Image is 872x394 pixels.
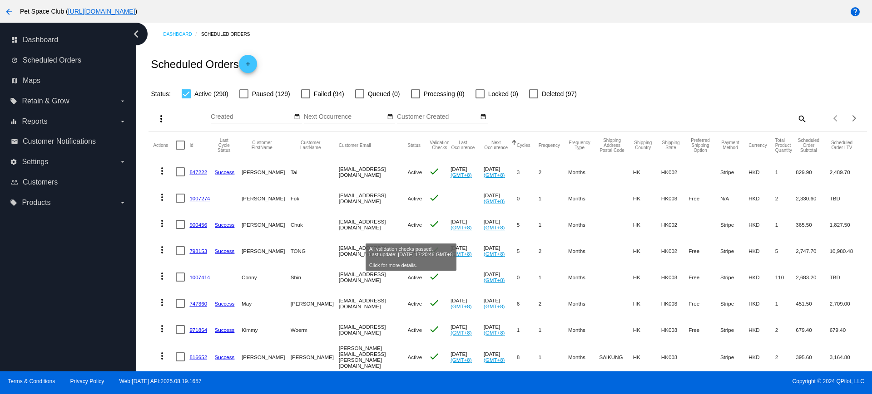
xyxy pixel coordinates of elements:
button: Change sorting for CustomerLastName [291,140,331,150]
mat-header-cell: Actions [153,131,176,159]
button: Next page [845,109,863,127]
mat-cell: 2,709.00 [830,290,862,316]
mat-cell: Stripe [720,290,748,316]
mat-cell: Free [689,264,720,290]
button: Change sorting for ShippingState [661,140,680,150]
a: map Maps [11,73,126,88]
a: people_outline Customers [11,175,126,190]
mat-cell: Chuk [291,211,339,238]
mat-cell: [PERSON_NAME] [291,343,339,371]
button: Change sorting for NextOccurrenceUtc [484,140,509,150]
mat-cell: 1 [775,211,796,238]
button: Change sorting for Status [408,142,421,148]
mat-cell: [DATE] [451,159,484,185]
mat-cell: 0 [517,264,539,290]
mat-cell: 2,683.20 [796,264,829,290]
mat-cell: [PERSON_NAME] [242,211,291,238]
button: Change sorting for LifetimeValue [830,140,854,150]
i: update [11,57,18,64]
mat-cell: 1 [517,316,539,343]
mat-icon: check [429,219,440,229]
mat-icon: more_vert [157,271,168,282]
a: 847222 [189,169,207,175]
a: 816652 [189,354,207,360]
button: Change sorting for PaymentMethod.Type [720,140,740,150]
mat-cell: [EMAIL_ADDRESS][DOMAIN_NAME] [339,185,408,211]
mat-cell: HK002 [661,211,689,238]
mat-icon: date_range [294,113,300,121]
i: arrow_drop_down [119,158,126,165]
mat-cell: 679.40 [796,316,829,343]
span: Customer Notifications [23,137,96,146]
mat-cell: Conny [242,264,291,290]
span: Status: [151,90,171,97]
mat-cell: SAIKUNG [599,343,633,371]
mat-cell: Months [568,211,599,238]
button: Change sorting for Frequency [539,142,560,148]
mat-icon: date_range [387,113,393,121]
mat-cell: 395.60 [796,343,829,371]
mat-cell: Tai [291,159,339,185]
mat-cell: [DATE] [484,238,517,264]
mat-cell: 5 [517,238,539,264]
mat-icon: more_vert [157,192,168,203]
mat-icon: more_vert [157,350,168,361]
mat-cell: 2 [775,343,796,371]
mat-cell: [EMAIL_ADDRESS][DOMAIN_NAME] [339,211,408,238]
span: Reports [22,117,47,126]
i: local_offer [10,97,17,105]
span: Deleted (97) [542,88,577,99]
i: people_outline [11,179,18,186]
mat-cell: 2 [539,238,568,264]
i: dashboard [11,36,18,44]
input: Customer Created [397,113,479,121]
mat-cell: 2,747.70 [796,238,829,264]
a: dashboard Dashboard [11,33,126,47]
mat-cell: Stripe [720,159,748,185]
a: Web:[DATE] API:2025.08.19.1657 [119,378,202,384]
mat-cell: [PERSON_NAME] [242,343,291,371]
a: (GMT+8) [484,198,505,204]
mat-cell: 679.40 [830,316,862,343]
i: email [11,138,18,145]
mat-icon: check [429,245,440,256]
mat-cell: TBD [830,264,862,290]
input: Next Occurrence [304,113,386,121]
mat-cell: 1 [539,185,568,211]
mat-icon: search [796,112,807,126]
i: arrow_drop_down [119,199,126,206]
mat-cell: HKD [748,159,775,185]
a: (GMT+8) [484,251,505,257]
h2: Scheduled Orders [151,55,257,73]
a: (GMT+8) [484,172,505,178]
mat-cell: 365.50 [796,211,829,238]
mat-icon: more_vert [157,323,168,334]
mat-cell: 2 [775,185,796,211]
a: Success [215,354,235,360]
mat-cell: 1 [539,316,568,343]
mat-cell: Months [568,238,599,264]
a: (GMT+8) [451,251,472,257]
mat-cell: Months [568,159,599,185]
mat-cell: HKD [748,343,775,371]
input: Created [211,113,292,121]
mat-cell: 8 [517,343,539,371]
mat-cell: [DATE] [451,343,484,371]
mat-cell: Free [689,290,720,316]
button: Change sorting for CustomerEmail [339,142,371,148]
mat-cell: 1 [775,290,796,316]
mat-cell: 3 [517,159,539,185]
mat-cell: Months [568,290,599,316]
span: Customers [23,178,58,186]
span: Active [408,327,422,333]
mat-cell: HKD [748,316,775,343]
mat-cell: [EMAIL_ADDRESS][DOMAIN_NAME] [339,316,408,343]
span: Active [408,222,422,228]
button: Change sorting for PreferredShippingOption [689,138,712,153]
mat-cell: Stripe [720,211,748,238]
mat-icon: check [429,351,440,362]
mat-cell: HK [633,316,661,343]
mat-cell: Free [689,185,720,211]
mat-cell: 1 [775,159,796,185]
button: Change sorting for Id [189,142,193,148]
